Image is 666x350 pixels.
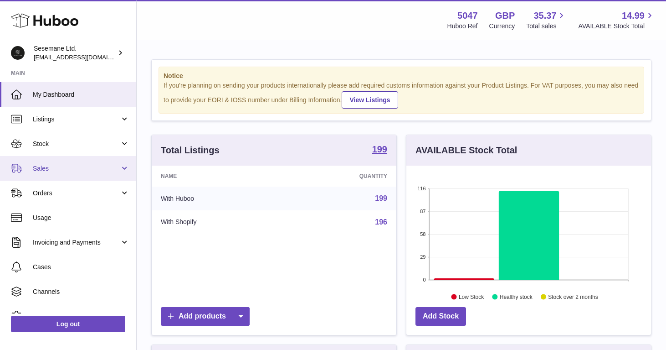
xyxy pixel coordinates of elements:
h3: Total Listings [161,144,220,157]
text: 0 [423,277,425,282]
span: Listings [33,115,120,124]
text: 87 [420,209,425,214]
span: Total sales [526,22,567,31]
div: Huboo Ref [447,22,478,31]
a: 35.37 Total sales [526,10,567,31]
h3: AVAILABLE Stock Total [415,144,517,157]
a: Log out [11,316,125,332]
strong: Notice [164,72,639,80]
text: 29 [420,254,425,260]
span: AVAILABLE Stock Total [578,22,655,31]
span: Settings [33,312,129,321]
span: Orders [33,189,120,198]
a: 196 [375,218,387,226]
strong: 199 [372,145,387,154]
span: Invoicing and Payments [33,238,120,247]
span: 14.99 [622,10,645,22]
th: Name [152,166,284,187]
span: Usage [33,214,129,222]
text: 58 [420,231,425,237]
span: Stock [33,140,120,148]
a: View Listings [342,91,398,109]
text: Low Stock [459,293,484,300]
text: Stock over 2 months [548,293,598,300]
div: Currency [489,22,515,31]
a: Add products [161,307,250,326]
a: Add Stock [415,307,466,326]
strong: GBP [495,10,515,22]
div: Sesemane Ltd. [34,44,116,62]
td: With Huboo [152,187,284,210]
a: 199 [372,145,387,156]
td: With Shopify [152,210,284,234]
span: Cases [33,263,129,272]
span: 35.37 [533,10,556,22]
th: Quantity [284,166,396,187]
span: My Dashboard [33,90,129,99]
img: info@soulcap.com [11,46,25,60]
span: [EMAIL_ADDRESS][DOMAIN_NAME] [34,53,134,61]
span: Channels [33,287,129,296]
a: 14.99 AVAILABLE Stock Total [578,10,655,31]
strong: 5047 [457,10,478,22]
text: 116 [417,186,425,191]
span: Sales [33,164,120,173]
text: Healthy stock [500,293,533,300]
a: 199 [375,194,387,202]
div: If you're planning on sending your products internationally please add required customs informati... [164,81,639,109]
